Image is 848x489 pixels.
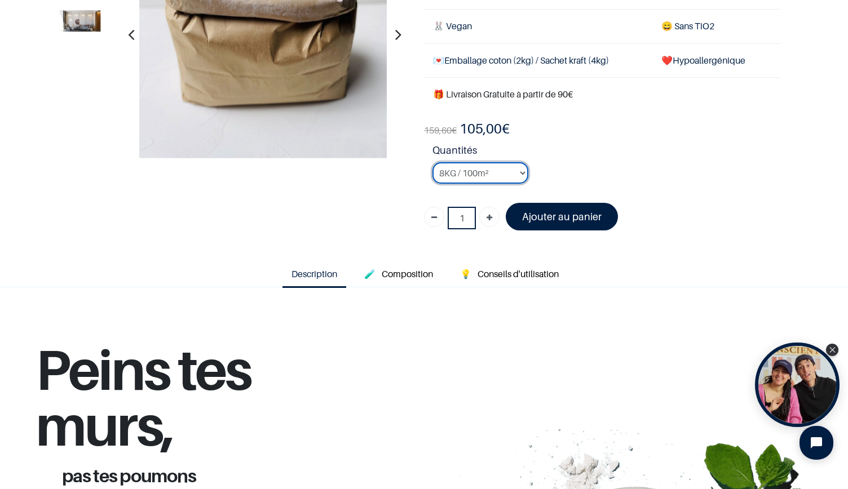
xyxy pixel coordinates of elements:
[652,43,780,77] td: ❤️Hypoallergénique
[478,268,559,279] span: Conseils d'utilisation
[506,203,618,230] a: Ajouter au panier
[661,20,679,32] span: 😄 S
[460,121,510,137] b: €
[424,125,457,136] span: €
[59,11,100,32] img: Product image
[755,343,840,427] div: Open Tolstoy
[433,55,444,66] span: 💌
[479,207,500,227] a: Ajouter
[36,341,387,467] h1: Peins tes murs,
[433,88,573,100] font: 🎁 Livraison Gratuite à partir de 90€
[382,268,433,279] span: Composition
[790,416,843,469] iframe: Tidio Chat
[460,268,471,279] span: 💡
[424,43,652,77] td: Emballage coton (2kg) / Sachet kraft (4kg)
[755,343,840,427] div: Tolstoy bubble widget
[54,466,370,484] h1: pas tes poumons
[652,10,780,43] td: ans TiO2
[755,343,840,427] div: Open Tolstoy widget
[826,344,838,356] div: Close Tolstoy widget
[291,268,337,279] span: Description
[433,20,472,32] span: 🐰 Vegan
[424,125,452,136] span: 159,60
[522,211,602,223] font: Ajouter au panier
[424,207,444,227] a: Supprimer
[364,268,376,279] span: 🧪
[432,143,780,162] strong: Quantités
[460,121,502,137] span: 105,00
